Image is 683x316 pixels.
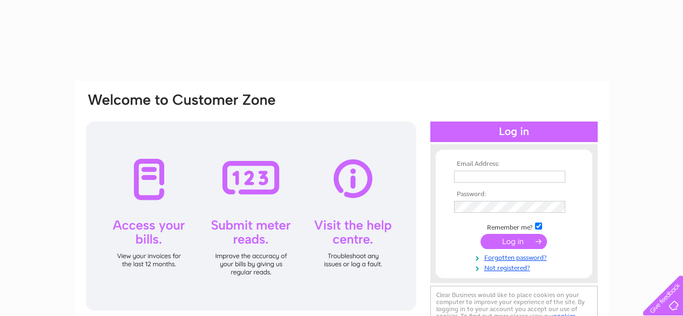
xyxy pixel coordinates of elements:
a: Not registered? [454,262,577,272]
input: Submit [481,234,547,249]
th: Password: [451,191,577,198]
a: Forgotten password? [454,252,577,262]
td: Remember me? [451,221,577,232]
th: Email Address: [451,160,577,168]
